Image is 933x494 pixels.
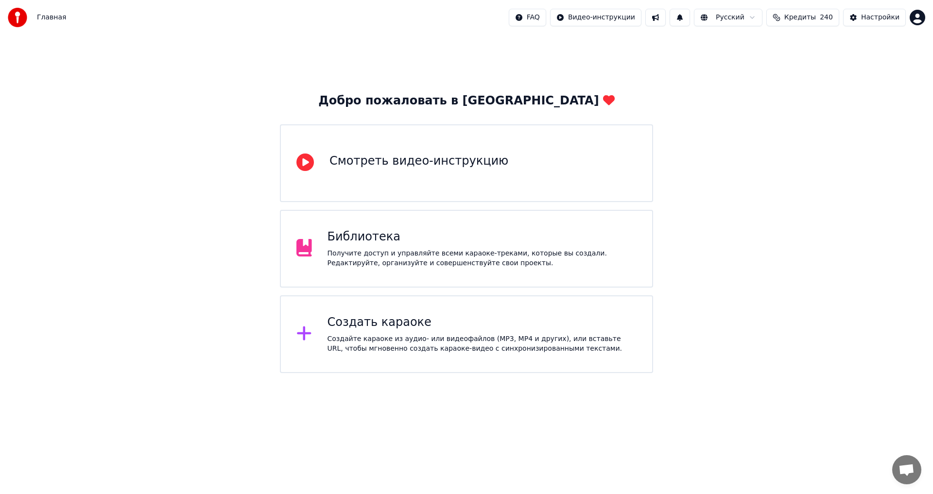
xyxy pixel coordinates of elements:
button: FAQ [509,9,546,26]
div: Открытый чат [892,455,921,484]
span: Главная [37,13,66,22]
img: youka [8,8,27,27]
nav: breadcrumb [37,13,66,22]
div: Добро пожаловать в [GEOGRAPHIC_DATA] [318,93,614,109]
div: Настройки [861,13,899,22]
span: 240 [820,13,833,22]
div: Создайте караоке из аудио- или видеофайлов (MP3, MP4 и других), или вставьте URL, чтобы мгновенно... [328,334,637,354]
div: Смотреть видео-инструкцию [329,153,508,169]
button: Настройки [843,9,906,26]
button: Кредиты240 [766,9,839,26]
span: Кредиты [784,13,816,22]
div: Создать караоке [328,315,637,330]
button: Видео-инструкции [550,9,641,26]
div: Получите доступ и управляйте всеми караоке-треками, которые вы создали. Редактируйте, организуйте... [328,249,637,268]
div: Библиотека [328,229,637,245]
